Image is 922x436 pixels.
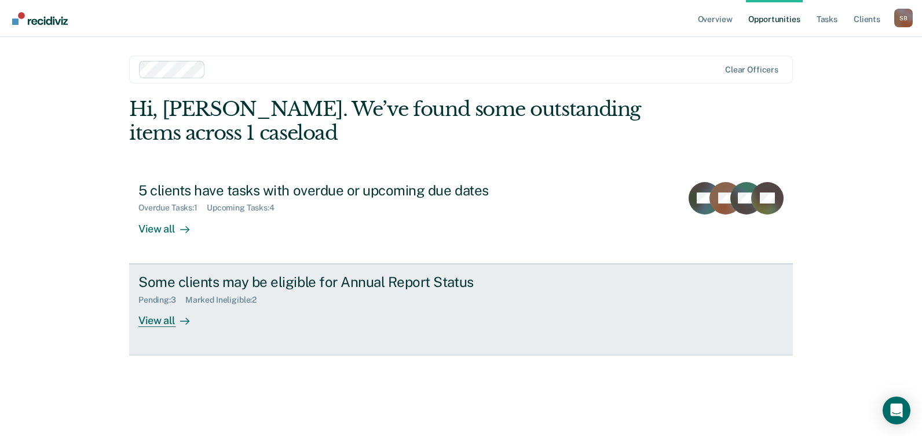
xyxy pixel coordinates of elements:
[12,12,68,25] img: Recidiviz
[894,9,913,27] button: Profile dropdown button
[138,274,545,290] div: Some clients may be eligible for Annual Report Status
[129,97,660,145] div: Hi, [PERSON_NAME]. We’ve found some outstanding items across 1 caseload
[207,203,284,213] div: Upcoming Tasks : 4
[138,213,203,235] div: View all
[138,304,203,327] div: View all
[185,295,266,305] div: Marked Ineligible : 2
[138,295,185,305] div: Pending : 3
[129,173,793,264] a: 5 clients have tasks with overdue or upcoming due datesOverdue Tasks:1Upcoming Tasks:4View all
[883,397,910,424] div: Open Intercom Messenger
[894,9,913,27] div: S B
[129,264,793,355] a: Some clients may be eligible for Annual Report StatusPending:3Marked Ineligible:2View all
[138,182,545,199] div: 5 clients have tasks with overdue or upcoming due dates
[725,65,778,75] div: Clear officers
[138,203,207,213] div: Overdue Tasks : 1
